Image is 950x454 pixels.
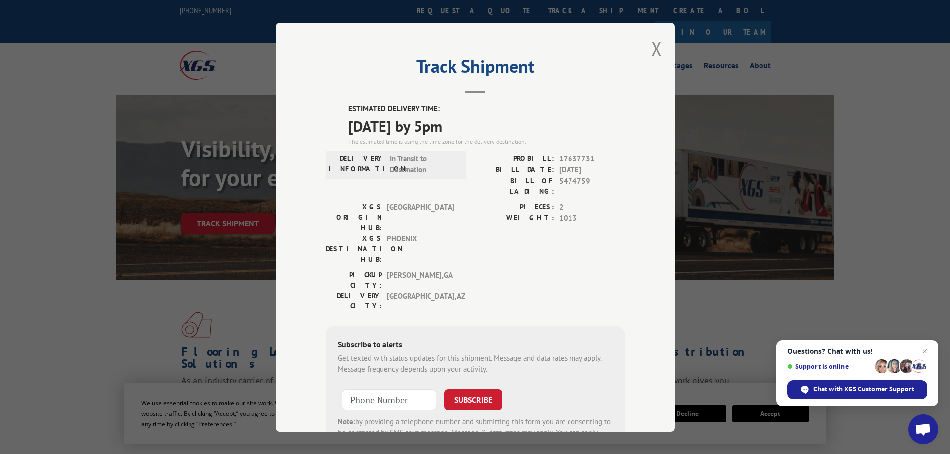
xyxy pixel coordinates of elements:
span: [PERSON_NAME] , GA [387,269,454,290]
button: Close modal [651,35,662,62]
button: SUBSCRIBE [444,389,502,410]
label: WEIGHT: [475,213,554,224]
span: 1013 [559,213,625,224]
div: by providing a telephone number and submitting this form you are consenting to be contacted by SM... [338,416,613,450]
div: The estimated time is using the time zone for the delivery destination. [348,137,625,146]
label: BILL DATE: [475,164,554,176]
span: [DATE] [559,164,625,176]
label: DELIVERY CITY: [326,290,382,311]
label: PICKUP CITY: [326,269,382,290]
input: Phone Number [342,389,436,410]
span: Close chat [919,345,931,357]
span: Support is online [787,363,871,370]
label: PROBILL: [475,153,554,164]
div: Get texted with status updates for this shipment. Message and data rates may apply. Message frequ... [338,352,613,375]
span: In Transit to Destination [390,153,457,175]
div: Chat with XGS Customer Support [787,380,927,399]
span: 2 [559,201,625,213]
span: 17637731 [559,153,625,164]
label: PIECES: [475,201,554,213]
label: DELIVERY INFORMATION: [329,153,385,175]
span: [GEOGRAPHIC_DATA] [387,201,454,233]
span: Chat with XGS Customer Support [813,385,914,394]
label: XGS DESTINATION HUB: [326,233,382,264]
strong: Note: [338,416,355,426]
label: XGS ORIGIN HUB: [326,201,382,233]
div: Subscribe to alerts [338,338,613,352]
label: ESTIMATED DELIVERY TIME: [348,103,625,115]
span: [DATE] by 5pm [348,114,625,137]
span: Questions? Chat with us! [787,347,927,355]
label: BILL OF LADING: [475,175,554,196]
div: Open chat [908,414,938,444]
h2: Track Shipment [326,59,625,78]
span: 5474759 [559,175,625,196]
span: PHOENIX [387,233,454,264]
span: [GEOGRAPHIC_DATA] , AZ [387,290,454,311]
